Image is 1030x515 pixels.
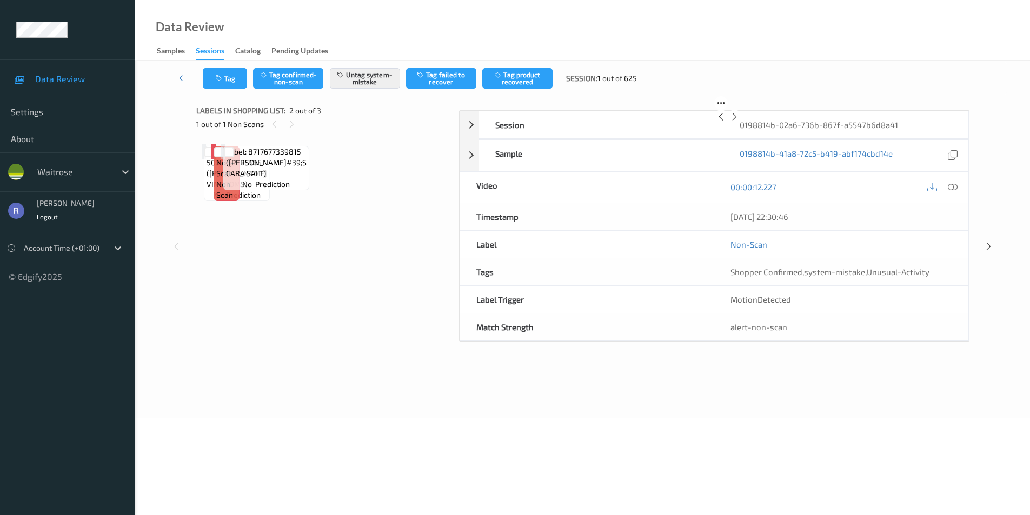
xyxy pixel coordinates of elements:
[271,45,328,59] div: Pending Updates
[730,267,802,277] span: Shopper Confirmed
[157,44,196,59] a: Samples
[216,179,237,200] span: non-scan
[723,111,968,138] div: 0198814b-02a6-736b-867f-a5547b6d8a41
[460,231,714,258] div: Label
[196,44,235,60] a: Sessions
[156,22,224,32] div: Data Review
[566,73,597,84] span: Session:
[330,68,400,89] button: Untag system-mistake
[157,45,185,59] div: Samples
[597,73,637,84] span: 1 out of 625
[207,146,267,190] span: Label: 5000169326565 ([PERSON_NAME] VINE TOMS)
[730,322,952,332] div: alert-non-scan
[479,111,723,138] div: Session
[213,190,261,200] span: no-prediction
[730,239,767,250] a: Non-Scan
[460,172,714,203] div: Video
[460,111,969,139] div: Session0198814b-02a6-736b-867f-a5547b6d8a41
[482,68,553,89] button: Tag product recovered
[867,267,929,277] span: Unusual-Activity
[235,44,271,59] a: Catalog
[406,68,476,89] button: Tag failed to recover
[289,105,321,116] span: 2 out of 3
[253,68,323,89] button: Tag confirmed-non-scan
[460,286,714,313] div: Label Trigger
[730,211,952,222] div: [DATE] 22:30:46
[271,44,339,59] a: Pending Updates
[196,105,285,116] span: Labels in shopping list:
[460,203,714,230] div: Timestamp
[242,179,290,190] span: no-prediction
[226,146,307,179] span: Label: 8717677339815 ([PERSON_NAME]#39;S CARA SALT)
[196,45,224,60] div: Sessions
[714,286,968,313] div: MotionDetected
[216,146,237,179] span: Label: Non-Scan
[196,117,451,131] div: 1 out of 1 Non Scans
[235,45,261,59] div: Catalog
[460,139,969,171] div: Sample0198814b-41a8-72c5-b419-abf174cbd14e
[730,267,929,277] span: , ,
[460,313,714,340] div: Match Strength
[804,267,865,277] span: system-mistake
[740,148,893,163] a: 0198814b-41a8-72c5-b419-abf174cbd14e
[730,182,776,192] a: 00:00:12.227
[460,258,714,285] div: Tags
[203,68,247,89] button: Tag
[479,140,723,171] div: Sample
